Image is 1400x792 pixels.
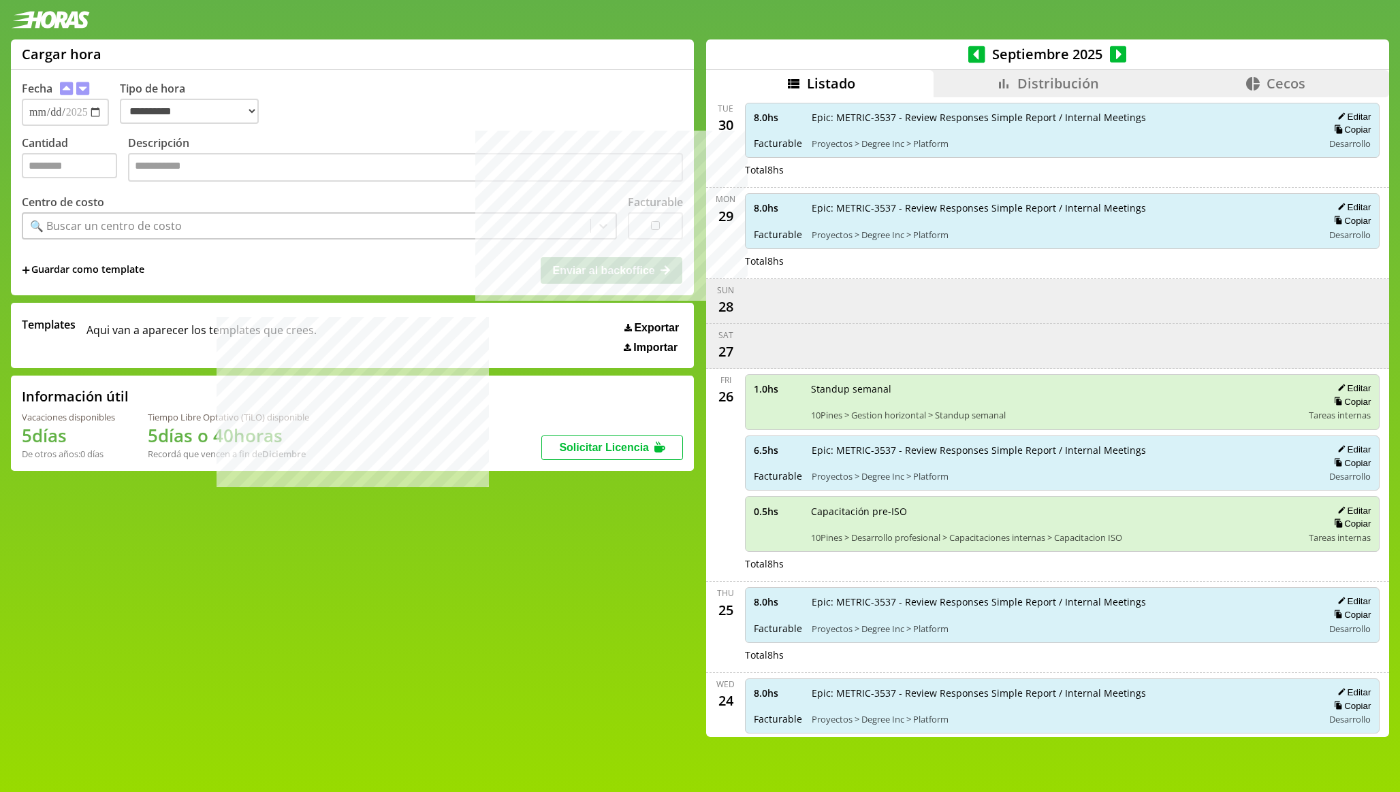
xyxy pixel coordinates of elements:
[754,382,801,395] span: 1.0 hs
[1330,215,1371,227] button: Copiar
[745,163,1380,176] div: Total 8 hs
[1330,518,1371,529] button: Copiar
[128,153,683,182] textarea: Descripción
[22,135,128,185] label: Cantidad
[1333,595,1371,607] button: Editar
[1333,444,1371,455] button: Editar
[706,97,1389,736] div: scrollable content
[1330,396,1371,408] button: Copiar
[718,329,733,341] div: Sat
[715,599,737,621] div: 25
[1329,229,1371,241] span: Desarrollo
[1329,137,1371,150] span: Desarrollo
[22,45,101,63] h1: Cargar hora
[1329,713,1371,725] span: Desarrollo
[120,99,259,124] select: Tipo de hora
[811,505,1300,518] span: Capacitación pre-ISO
[1309,531,1371,544] span: Tareas internas
[754,595,802,608] span: 8.0 hs
[628,195,683,210] label: Facturable
[811,531,1300,544] span: 10Pines > Desarrollo profesional > Capacitaciones internas > Capacitacion ISO
[717,284,734,296] div: Sun
[720,374,731,386] div: Fri
[1329,470,1371,482] span: Desarrollo
[745,254,1380,267] div: Total 8 hs
[22,423,115,448] h1: 5 días
[812,201,1314,214] span: Epic: METRIC-3537 - Review Responses Simple Report / Internal Meetings
[754,201,802,214] span: 8.0 hs
[30,218,182,233] div: 🔍 Buscar un centro de costo
[1333,201,1371,213] button: Editar
[634,322,679,334] span: Exportar
[754,505,801,518] span: 0.5 hs
[1017,74,1099,93] span: Distribución
[754,228,802,241] span: Facturable
[811,382,1300,395] span: Standup semanal
[128,135,683,185] label: Descripción
[22,81,52,96] label: Fecha
[1267,74,1305,93] span: Cecos
[812,687,1314,699] span: Epic: METRIC-3537 - Review Responses Simple Report / Internal Meetings
[1333,111,1371,122] button: Editar
[812,137,1314,150] span: Proyectos > Degree Inc > Platform
[620,321,683,335] button: Exportar
[812,229,1314,241] span: Proyectos > Degree Inc > Platform
[22,195,104,210] label: Centro de costo
[812,623,1314,635] span: Proyectos > Degree Inc > Platform
[1330,609,1371,621] button: Copiar
[745,648,1380,661] div: Total 8 hs
[754,111,802,124] span: 8.0 hs
[22,317,76,332] span: Templates
[1333,505,1371,516] button: Editar
[812,713,1314,725] span: Proyectos > Degree Inc > Platform
[811,409,1300,421] span: 10Pines > Gestion horizontal > Standup semanal
[716,678,735,690] div: Wed
[148,411,309,423] div: Tiempo Libre Optativo (TiLO) disponible
[715,114,737,136] div: 30
[120,81,270,126] label: Tipo de hora
[745,557,1380,570] div: Total 8 hs
[812,470,1314,482] span: Proyectos > Degree Inc > Platform
[1330,457,1371,469] button: Copiar
[22,387,129,406] h2: Información útil
[262,448,306,460] b: Diciembre
[715,205,737,227] div: 29
[148,448,309,460] div: Recordá que vencen a fin de
[1330,124,1371,135] button: Copiar
[86,317,317,354] span: Aqui van a aparecer los templates que crees.
[718,103,733,114] div: Tue
[11,11,90,29] img: logotipo
[22,411,115,423] div: Vacaciones disponibles
[559,442,649,453] span: Solicitar Licencia
[754,137,802,150] span: Facturable
[148,423,309,448] h1: 5 días o 40 horas
[717,587,734,599] div: Thu
[1333,382,1371,394] button: Editar
[541,435,683,460] button: Solicitar Licencia
[985,45,1110,63] span: Septiembre 2025
[754,687,802,699] span: 8.0 hs
[1329,623,1371,635] span: Desarrollo
[716,193,735,205] div: Mon
[633,342,678,354] span: Importar
[715,690,737,712] div: 24
[812,111,1314,124] span: Epic: METRIC-3537 - Review Responses Simple Report / Internal Meetings
[1333,687,1371,698] button: Editar
[754,469,802,482] span: Facturable
[715,341,737,363] div: 27
[22,153,117,178] input: Cantidad
[812,444,1314,457] span: Epic: METRIC-3537 - Review Responses Simple Report / Internal Meetings
[807,74,855,93] span: Listado
[22,263,144,278] span: +Guardar como template
[812,595,1314,608] span: Epic: METRIC-3537 - Review Responses Simple Report / Internal Meetings
[754,444,802,457] span: 6.5 hs
[715,386,737,408] div: 26
[715,296,737,318] div: 28
[1309,409,1371,421] span: Tareas internas
[1330,700,1371,712] button: Copiar
[22,263,30,278] span: +
[754,622,802,635] span: Facturable
[22,448,115,460] div: De otros años: 0 días
[754,712,802,725] span: Facturable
